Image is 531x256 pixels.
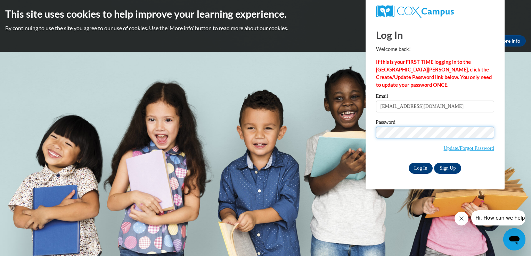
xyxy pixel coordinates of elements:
[471,210,525,225] iframe: Message from company
[376,5,454,18] img: COX Campus
[503,228,525,250] iframe: Button to launch messaging window
[409,163,433,174] input: Log In
[434,163,461,174] a: Sign Up
[376,59,492,88] strong: If this is your FIRST TIME logging in to the [GEOGRAPHIC_DATA][PERSON_NAME], click the Create/Upd...
[4,5,56,10] span: Hi. How can we help?
[444,145,494,151] a: Update/Forgot Password
[376,28,494,42] h1: Log In
[376,120,494,127] label: Password
[376,5,494,18] a: COX Campus
[455,212,468,225] iframe: Close message
[5,24,526,32] p: By continuing to use the site you agree to our use of cookies. Use the ‘More info’ button to read...
[376,45,494,53] p: Welcome back!
[493,35,526,46] a: More Info
[5,7,526,21] h2: This site uses cookies to help improve your learning experience.
[376,94,494,101] label: Email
